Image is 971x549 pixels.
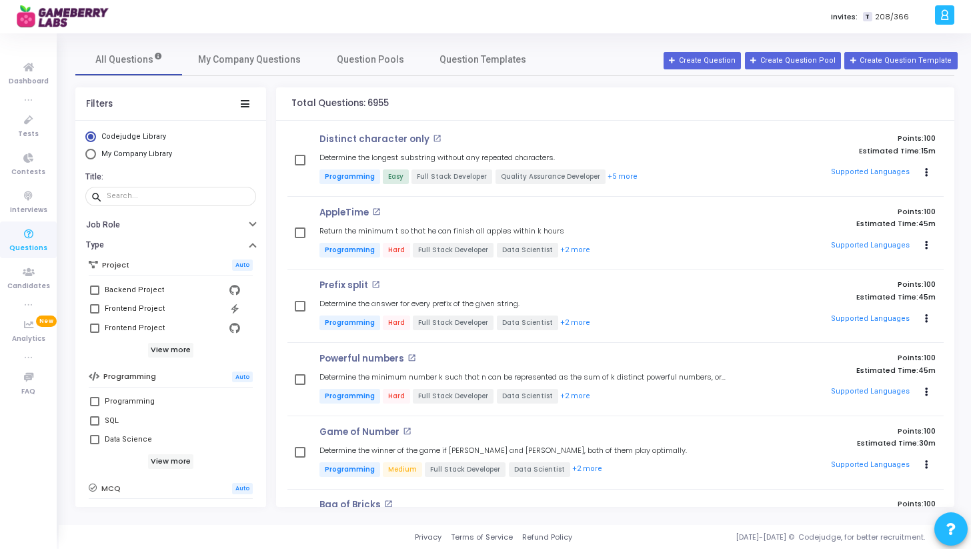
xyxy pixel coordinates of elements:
[86,240,104,250] h6: Type
[826,309,914,329] button: Supported Languages
[415,532,441,543] a: Privacy
[319,207,369,218] p: AppleTime
[924,133,936,143] span: 100
[75,214,266,235] button: Job Role
[739,427,936,436] p: Points:
[739,134,936,143] p: Points:
[21,386,35,398] span: FAQ
[95,53,163,67] span: All Questions
[319,373,726,382] h5: Determine the minimum number k such that n can be represented as the sum of k distinct powerful n...
[105,506,121,522] div: MCQ
[826,235,914,255] button: Supported Languages
[18,129,39,140] span: Tests
[91,191,107,203] mat-icon: search
[75,235,266,255] button: Type
[232,372,253,383] span: Auto
[739,439,936,448] p: Estimated Time:
[496,169,606,184] span: Quality Assurance Developer
[85,131,256,163] mat-radio-group: Select Library
[198,53,301,67] span: My Company Questions
[439,53,526,67] span: Question Templates
[383,462,422,477] span: Medium
[105,301,165,317] div: Frontend Project
[107,192,251,200] input: Search...
[844,52,957,69] button: Create Question Template
[101,132,166,141] span: Codejudge Library
[413,243,494,257] span: Full Stack Developer
[924,279,936,290] span: 100
[291,98,389,109] h4: Total Questions: 6955
[918,366,936,375] span: 45m
[924,206,936,217] span: 100
[105,432,152,448] div: Data Science
[607,171,638,183] button: +5 more
[102,261,129,269] h6: Project
[739,366,936,375] p: Estimated Time:
[924,426,936,436] span: 100
[451,532,513,543] a: Terms of Service
[497,389,558,404] span: Data Scientist
[383,316,410,330] span: Hard
[17,3,117,30] img: logo
[319,280,368,291] p: Prefix split
[433,134,441,143] mat-icon: open_in_new
[739,293,936,302] p: Estimated Time:
[319,446,687,455] h5: Determine the winner of the game if [PERSON_NAME] and [PERSON_NAME], both of them play optimally.
[863,12,872,22] span: T
[407,354,416,362] mat-icon: open_in_new
[497,243,558,257] span: Data Scientist
[319,354,404,364] p: Powerful numbers
[921,147,936,155] span: 15m
[319,227,564,235] h5: Return the minimum t so that he can finish all apples within k hours
[319,153,555,162] h5: Determine the longest substring without any repeated characters.
[11,167,45,178] span: Contests
[105,413,119,429] div: SQL
[509,462,570,477] span: Data Scientist
[745,52,841,69] button: Create Question Pool
[924,352,936,363] span: 100
[918,383,936,402] button: Actions
[403,427,411,436] mat-icon: open_in_new
[918,456,936,474] button: Actions
[826,163,914,183] button: Supported Languages
[411,169,492,184] span: Full Stack Developer
[739,500,936,508] p: Points:
[105,394,155,410] div: Programming
[319,462,380,477] span: Programming
[497,316,558,330] span: Data Scientist
[918,219,936,228] span: 45m
[372,207,381,216] mat-icon: open_in_new
[739,219,936,228] p: Estimated Time:
[105,320,165,336] div: Frontend Project
[319,316,380,330] span: Programming
[337,53,404,67] span: Question Pools
[148,343,194,358] h6: View more
[103,372,156,381] h6: Programming
[875,11,909,23] span: 208/366
[739,280,936,289] p: Points:
[105,282,164,298] div: Backend Project
[86,99,113,109] div: Filters
[924,498,936,509] span: 100
[918,163,936,182] button: Actions
[12,334,45,345] span: Analytics
[85,172,253,182] h6: Title:
[319,300,520,308] h5: Determine the answer for every prefix of the given string.
[319,243,380,257] span: Programming
[739,354,936,362] p: Points:
[9,76,49,87] span: Dashboard
[86,220,120,230] h6: Job Role
[413,389,494,404] span: Full Stack Developer
[560,390,591,403] button: +2 more
[319,169,380,184] span: Programming
[918,293,936,302] span: 45m
[319,134,429,145] p: Distinct character only
[371,280,380,289] mat-icon: open_in_new
[413,316,494,330] span: Full Stack Developer
[319,427,399,438] p: Game of Number
[572,463,603,476] button: +2 more
[383,389,410,404] span: Hard
[522,532,572,543] a: Refund Policy
[10,205,47,216] span: Interviews
[319,500,381,510] p: Bag of Bricks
